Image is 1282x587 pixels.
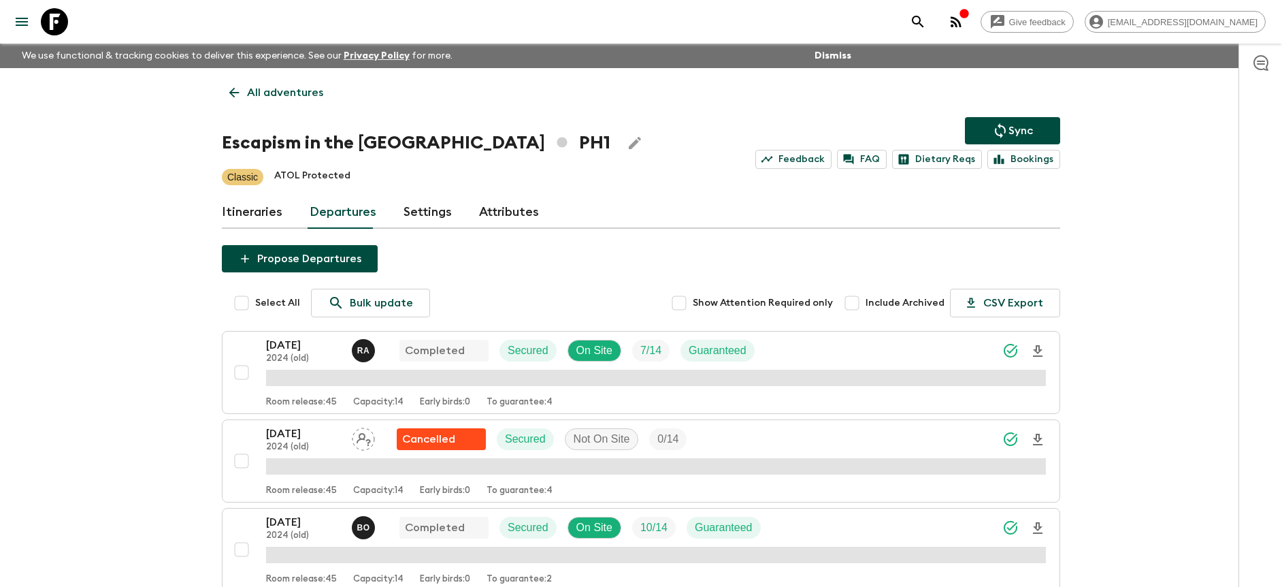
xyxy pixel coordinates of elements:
[837,150,887,169] a: FAQ
[695,520,753,536] p: Guaranteed
[255,296,300,310] span: Select All
[274,169,350,185] p: ATOL Protected
[353,397,404,408] p: Capacity: 14
[640,343,661,359] p: 7 / 14
[981,11,1074,33] a: Give feedback
[497,428,554,450] div: Secured
[266,442,341,453] p: 2024 (old)
[1002,17,1073,27] span: Give feedback
[1030,432,1046,448] svg: Download Onboarding
[987,150,1060,169] a: Bookings
[568,517,621,539] div: On Site
[353,574,404,585] p: Capacity: 14
[397,428,486,450] div: Flash Pack cancellation
[640,520,668,536] p: 10 / 14
[576,343,612,359] p: On Site
[508,343,548,359] p: Secured
[1002,431,1019,447] svg: Synced Successfully
[866,296,944,310] span: Include Archived
[266,426,341,442] p: [DATE]
[568,340,621,362] div: On Site
[222,79,331,106] a: All adventures
[222,419,1060,503] button: [DATE]2024 (old)Assign pack leaderFlash Pack cancellationSecuredNot On SiteTrip FillRoom release:...
[353,486,404,496] p: Capacity: 14
[1030,343,1046,360] svg: Download Onboarding
[405,343,465,359] p: Completed
[904,8,932,35] button: search adventures
[657,431,678,447] p: 0 / 14
[574,431,630,447] p: Not On Site
[420,397,470,408] p: Early birds: 0
[266,397,337,408] p: Room release: 45
[350,295,413,311] p: Bulk update
[479,196,539,229] a: Attributes
[811,46,855,65] button: Dismiss
[565,428,639,450] div: Not On Site
[1002,343,1019,359] svg: Synced Successfully
[499,517,557,539] div: Secured
[266,486,337,496] p: Room release: 45
[227,170,258,184] p: Classic
[1030,520,1046,537] svg: Download Onboarding
[487,574,552,585] p: To guarantee: 2
[266,530,341,541] p: 2024 (old)
[693,296,833,310] span: Show Attention Required only
[632,340,670,362] div: Trip Fill
[402,431,455,447] p: Cancelled
[1008,123,1033,139] p: Sync
[892,150,982,169] a: Dietary Reqs
[16,44,458,68] p: We use functional & tracking cookies to deliver this experience. See our for more.
[505,431,546,447] p: Secured
[352,432,375,443] span: Assign pack leader
[222,129,610,157] h1: Escapism in the [GEOGRAPHIC_DATA] PH1
[247,84,323,101] p: All adventures
[311,289,430,317] a: Bulk update
[8,8,35,35] button: menu
[499,340,557,362] div: Secured
[487,486,553,496] p: To guarantee: 4
[404,196,452,229] a: Settings
[1100,17,1265,27] span: [EMAIL_ADDRESS][DOMAIN_NAME]
[1085,11,1266,33] div: [EMAIL_ADDRESS][DOMAIN_NAME]
[352,343,378,354] span: Rupert Andres
[487,397,553,408] p: To guarantee: 4
[632,517,676,539] div: Trip Fill
[352,520,378,531] span: Bryan Ocampo
[576,520,612,536] p: On Site
[420,574,470,585] p: Early birds: 0
[344,51,410,61] a: Privacy Policy
[266,514,341,530] p: [DATE]
[621,129,648,157] button: Edit Adventure Title
[508,520,548,536] p: Secured
[965,117,1060,144] button: Sync adventure departures to the booking engine
[649,428,687,450] div: Trip Fill
[950,289,1060,317] button: CSV Export
[1002,520,1019,536] svg: Synced Successfully
[266,353,341,364] p: 2024 (old)
[266,574,337,585] p: Room release: 45
[405,520,465,536] p: Completed
[420,486,470,496] p: Early birds: 0
[266,337,341,353] p: [DATE]
[310,196,376,229] a: Departures
[222,245,378,272] button: Propose Departures
[222,331,1060,414] button: [DATE]2024 (old)Rupert AndresCompletedSecuredOn SiteTrip FillGuaranteedRoom release:45Capacity:14...
[689,343,746,359] p: Guaranteed
[222,196,282,229] a: Itineraries
[755,150,832,169] a: Feedback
